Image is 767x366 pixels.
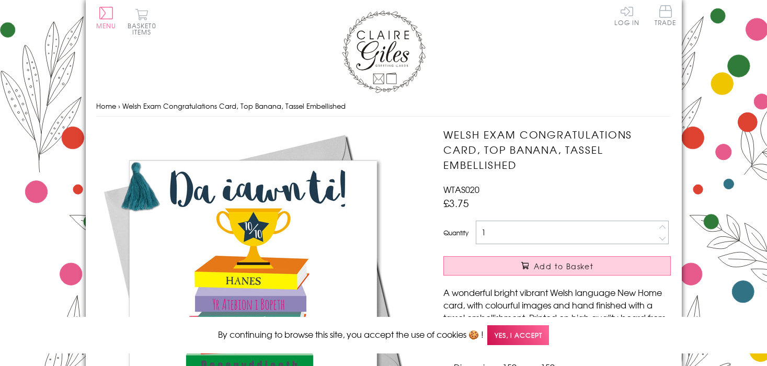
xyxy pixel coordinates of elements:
span: 0 items [132,21,156,37]
img: Claire Giles Greetings Cards [342,10,426,93]
span: Yes, I accept [487,325,549,346]
button: Basket0 items [128,8,156,35]
a: Log In [614,5,639,26]
span: Welsh Exam Congratulations Card, Top Banana, Tassel Embellished [122,101,346,111]
label: Quantity [443,228,468,237]
a: Home [96,101,116,111]
nav: breadcrumbs [96,96,671,117]
h1: Welsh Exam Congratulations Card, Top Banana, Tassel Embellished [443,127,671,172]
button: Menu [96,7,117,29]
span: WTAS020 [443,183,479,196]
span: Trade [655,5,677,26]
button: Add to Basket [443,256,671,276]
p: A wonderful bright vibrant Welsh language New Home card, with colourful images and hand finished ... [443,286,671,349]
span: £3.75 [443,196,469,210]
span: Add to Basket [534,261,593,271]
span: Menu [96,21,117,30]
span: › [118,101,120,111]
a: Trade [655,5,677,28]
